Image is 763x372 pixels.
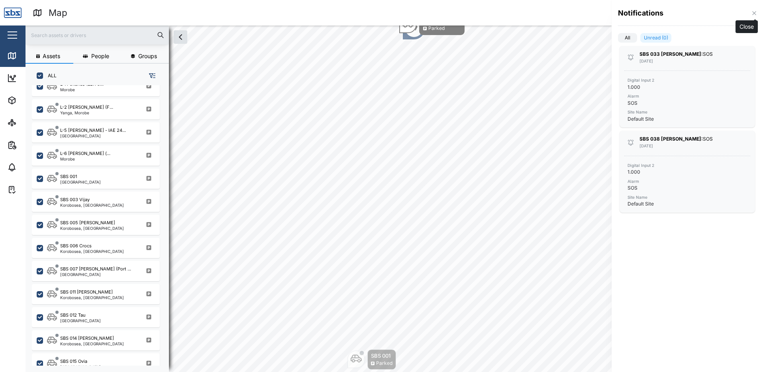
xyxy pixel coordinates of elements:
h4: Notifications [618,8,663,18]
div: Site Name [628,194,747,201]
div: 1.000 [628,168,640,176]
div: [DATE] [639,143,653,149]
label: Unread (0) [640,33,671,43]
div: SOS [639,135,735,143]
strong: SBS 038 [PERSON_NAME]: [639,136,703,142]
div: Default Site [628,116,654,123]
div: [DATE] [639,58,653,65]
label: All [618,33,637,43]
div: SOS [628,184,637,192]
div: Alarm [628,178,747,185]
strong: SBS 033 [PERSON_NAME]: [639,51,703,57]
div: SOS [628,100,637,107]
div: Default Site [628,200,654,208]
div: Site Name [628,109,747,116]
div: 1.000 [628,84,640,91]
div: SOS [639,51,735,58]
div: Digital Input 2 [628,163,747,169]
div: Alarm [628,93,747,100]
div: Digital Input 2 [628,77,747,84]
